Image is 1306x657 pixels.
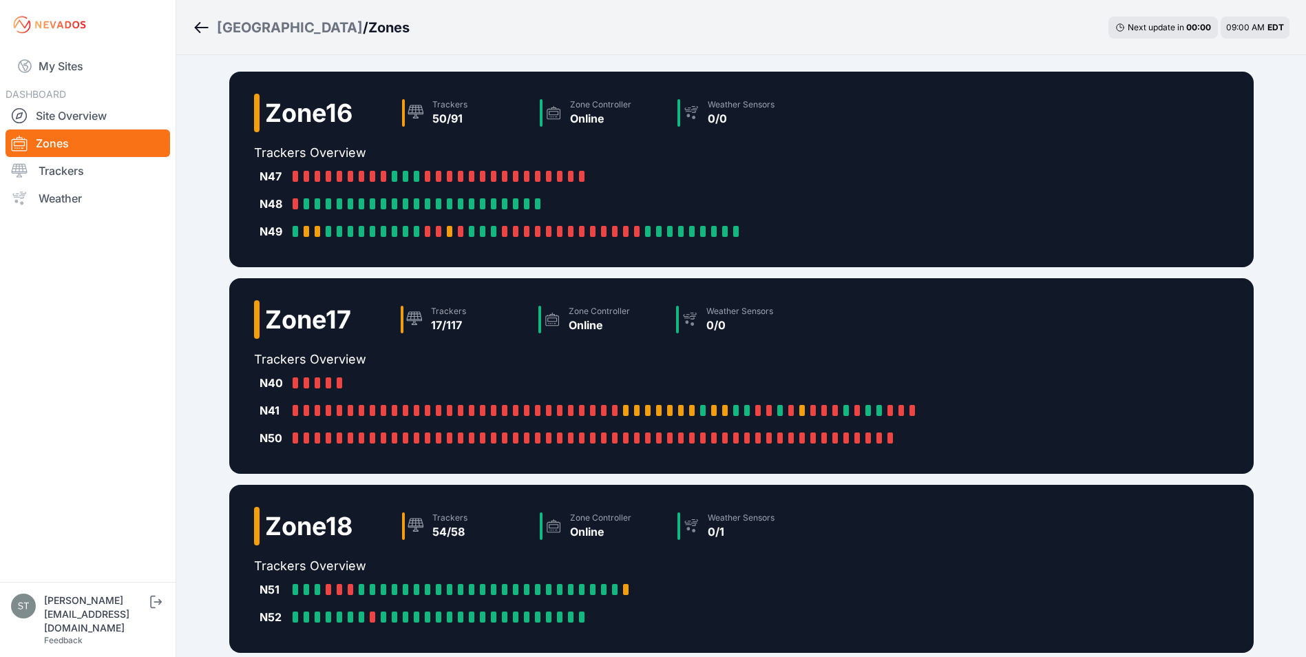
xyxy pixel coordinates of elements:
a: [GEOGRAPHIC_DATA] [217,18,363,37]
img: Nevados [11,14,88,36]
div: Zone Controller [570,99,631,110]
div: 54/58 [432,523,467,540]
span: Next update in [1128,22,1184,32]
h2: Trackers Overview [254,350,926,369]
a: My Sites [6,50,170,83]
span: / [363,18,368,37]
div: 0/0 [706,317,773,333]
div: Online [569,317,630,333]
h2: Trackers Overview [254,556,810,576]
a: Trackers [6,157,170,185]
a: Trackers54/58 [397,507,534,545]
div: Weather Sensors [706,306,773,317]
a: Zones [6,129,170,157]
div: Trackers [432,512,467,523]
div: N40 [260,375,287,391]
a: Trackers50/91 [397,94,534,132]
a: Site Overview [6,102,170,129]
div: Trackers [432,99,467,110]
img: steve@nevados.solar [11,594,36,618]
h2: Zone 18 [265,512,352,540]
a: Weather [6,185,170,212]
h2: Trackers Overview [254,143,810,163]
div: N49 [260,223,287,240]
span: DASHBOARD [6,88,66,100]
div: N41 [260,402,287,419]
div: 0/1 [708,523,775,540]
div: Zone Controller [569,306,630,317]
div: 0/0 [708,110,775,127]
nav: Breadcrumb [193,10,410,45]
span: 09:00 AM [1226,22,1265,32]
div: 17/117 [431,317,466,333]
div: N52 [260,609,287,625]
a: Trackers17/117 [395,300,533,339]
h2: Zone 16 [265,99,352,127]
a: Weather Sensors0/1 [672,507,810,545]
div: Weather Sensors [708,99,775,110]
h2: Zone 17 [265,306,351,333]
div: 00 : 00 [1186,22,1211,33]
div: N51 [260,581,287,598]
div: Trackers [431,306,466,317]
div: N47 [260,168,287,185]
div: Online [570,523,631,540]
div: [PERSON_NAME][EMAIL_ADDRESS][DOMAIN_NAME] [44,594,147,635]
div: 50/91 [432,110,467,127]
a: Weather Sensors0/0 [672,94,810,132]
a: Feedback [44,635,83,645]
div: N50 [260,430,287,446]
a: Weather Sensors0/0 [671,300,808,339]
div: Weather Sensors [708,512,775,523]
h3: Zones [368,18,410,37]
div: Zone Controller [570,512,631,523]
span: EDT [1267,22,1284,32]
div: Online [570,110,631,127]
div: N48 [260,196,287,212]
